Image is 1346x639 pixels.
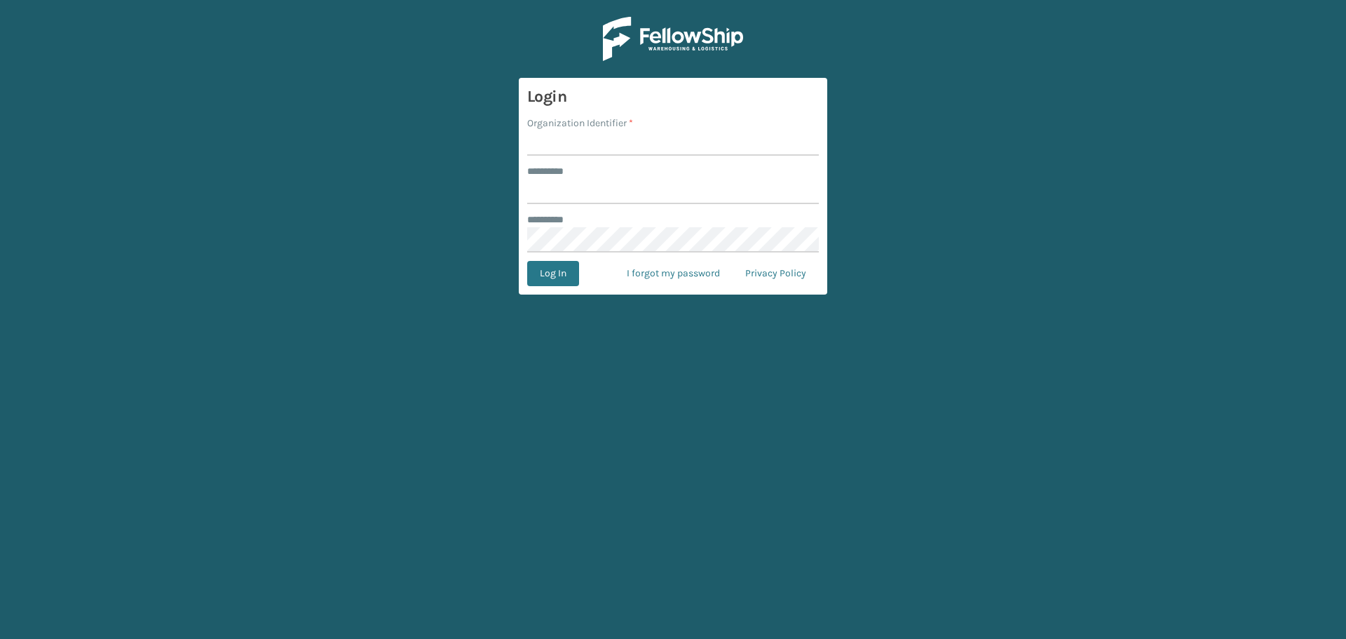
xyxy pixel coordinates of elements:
[527,261,579,286] button: Log In
[527,86,819,107] h3: Login
[603,17,743,61] img: Logo
[527,116,633,130] label: Organization Identifier
[733,261,819,286] a: Privacy Policy
[614,261,733,286] a: I forgot my password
